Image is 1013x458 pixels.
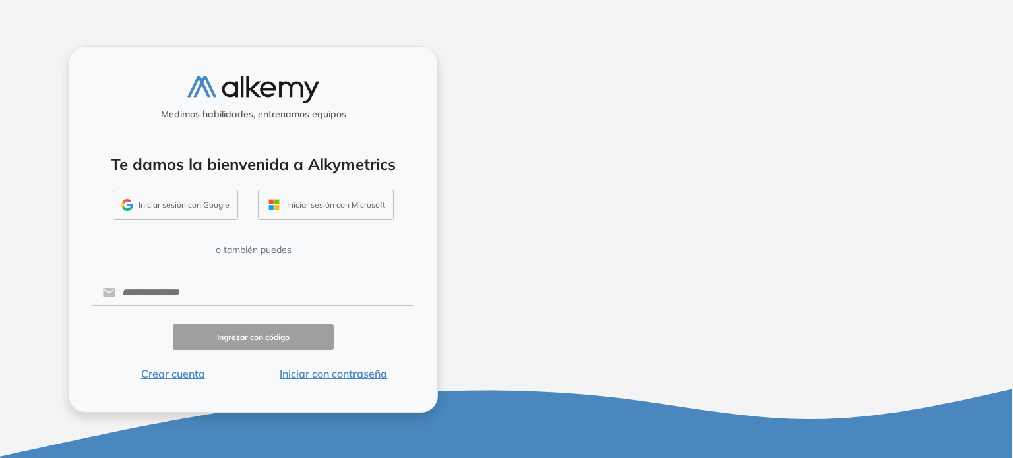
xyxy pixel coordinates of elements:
img: GMAIL_ICON [121,199,133,211]
h5: Medimos habilidades, entrenamos equipos [75,109,432,120]
h4: Te damos la bienvenida a Alkymetrics [86,155,420,174]
button: Ingresar con código [173,324,334,350]
span: o también puedes [216,243,292,257]
button: Iniciar con contraseña [253,366,414,382]
button: Iniciar sesión con Microsoft [258,190,394,220]
button: Iniciar sesión con Google [113,190,238,220]
img: logo-alkemy [187,76,319,103]
button: Crear cuenta [92,366,253,382]
img: OUTLOOK_ICON [266,197,282,212]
